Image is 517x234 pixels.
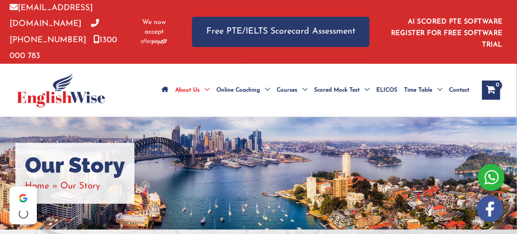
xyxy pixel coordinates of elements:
[391,18,503,48] a: AI SCORED PTE SOFTWARE REGISTER FOR FREE SOFTWARE TRIAL
[311,73,373,107] a: Scored Mock TestMenu Toggle
[297,73,307,107] span: Menu Toggle
[200,73,210,107] span: Menu Toggle
[192,17,370,47] a: Free PTE/IELTS Scorecard Assessment
[213,73,273,107] a: Online CoachingMenu Toggle
[376,73,397,107] span: ELICOS
[432,73,442,107] span: Menu Toggle
[60,182,100,191] span: Our Story
[10,4,93,28] a: [EMAIL_ADDRESS][DOMAIN_NAME]
[260,73,270,107] span: Menu Toggle
[158,73,472,107] nav: Site Navigation: Main Menu
[17,73,105,107] img: cropped-ew-logo
[373,73,401,107] a: ELICOS
[172,73,213,107] a: About UsMenu Toggle
[216,73,260,107] span: Online Coaching
[175,73,200,107] span: About Us
[140,18,168,37] span: We now accept
[449,73,469,107] span: Contact
[389,11,507,53] aside: Header Widget 1
[25,182,49,191] a: Home
[401,73,446,107] a: Time TableMenu Toggle
[277,73,297,107] span: Courses
[141,39,167,44] img: Afterpay-Logo
[10,20,99,44] a: [PHONE_NUMBER]
[360,73,370,107] span: Menu Toggle
[446,73,472,107] a: Contact
[314,73,360,107] span: Scored Mock Test
[477,196,504,222] img: white-facebook.png
[404,73,432,107] span: Time Table
[482,81,500,100] a: View Shopping Cart, empty
[25,178,125,194] nav: Breadcrumbs
[25,152,125,178] h1: Our Story
[10,36,117,60] a: 1300 000 783
[273,73,311,107] a: CoursesMenu Toggle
